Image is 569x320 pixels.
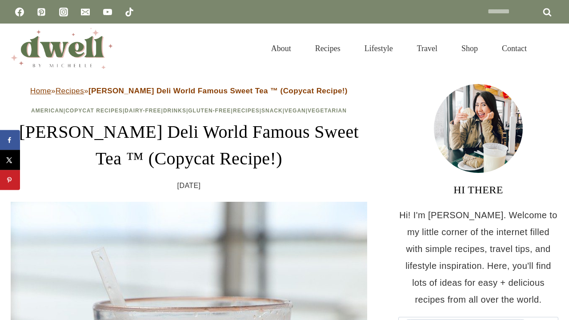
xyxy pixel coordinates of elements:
a: Pinterest [32,3,50,21]
h1: [PERSON_NAME] Deli World Famous Sweet Tea ™ (Copycat Recipe!) [11,119,367,172]
a: Vegan [284,108,306,114]
a: American [31,108,64,114]
time: [DATE] [177,179,201,192]
nav: Primary Navigation [259,33,539,64]
a: Vegetarian [308,108,347,114]
a: Email [76,3,94,21]
a: Recipes [233,108,260,114]
a: Contact [490,33,539,64]
a: Home [30,87,51,95]
a: Snack [261,108,283,114]
a: Lifestyle [353,33,405,64]
a: Gluten-Free [188,108,231,114]
a: Dairy-Free [124,108,161,114]
a: Drinks [163,108,186,114]
img: DWELL by michelle [11,28,113,69]
h3: HI THERE [398,182,558,198]
a: About [259,33,303,64]
a: TikTok [120,3,138,21]
button: View Search Form [543,41,558,56]
a: Recipes [303,33,353,64]
span: | | | | | | | | [31,108,347,114]
a: Recipes [56,87,84,95]
a: YouTube [99,3,116,21]
a: Shop [449,33,490,64]
span: » » [30,87,348,95]
strong: [PERSON_NAME] Deli World Famous Sweet Tea ™ (Copycat Recipe!) [88,87,348,95]
a: Travel [405,33,449,64]
a: Instagram [55,3,72,21]
a: Copycat Recipes [65,108,123,114]
p: Hi! I'm [PERSON_NAME]. Welcome to my little corner of the internet filled with simple recipes, tr... [398,207,558,308]
a: Facebook [11,3,28,21]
